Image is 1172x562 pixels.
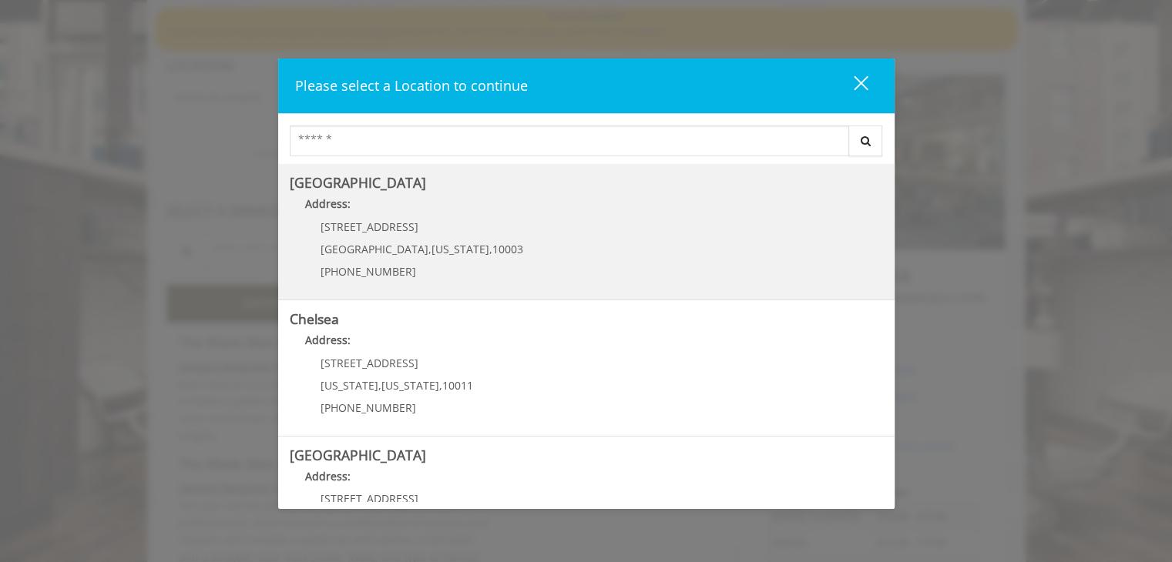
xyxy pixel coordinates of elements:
[321,264,416,279] span: [PHONE_NUMBER]
[305,469,351,483] b: Address:
[825,70,878,102] button: close dialog
[439,378,442,393] span: ,
[290,446,426,464] b: [GEOGRAPHIC_DATA]
[321,356,418,370] span: [STREET_ADDRESS]
[857,135,875,146] i: Search button
[290,309,339,328] b: Chelsea
[290,125,849,156] input: Search Center
[836,75,867,98] div: close dialog
[442,378,473,393] span: 10011
[321,400,416,415] span: [PHONE_NUMBER]
[295,76,528,95] span: Please select a Location to continue
[290,173,426,192] b: [GEOGRAPHIC_DATA]
[290,125,883,164] div: Center Select
[492,242,523,256] span: 10003
[428,242,432,256] span: ,
[321,491,418,506] span: [STREET_ADDRESS]
[381,378,439,393] span: [US_STATE]
[378,378,381,393] span: ,
[305,196,351,211] b: Address:
[321,242,428,256] span: [GEOGRAPHIC_DATA]
[305,333,351,347] b: Address:
[489,242,492,256] span: ,
[432,242,489,256] span: [US_STATE]
[321,219,418,234] span: [STREET_ADDRESS]
[321,378,378,393] span: [US_STATE]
